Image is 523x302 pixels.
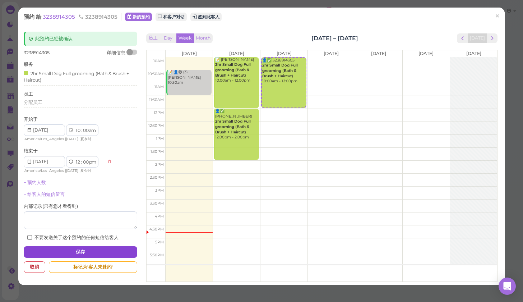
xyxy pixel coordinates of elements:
span: 分配员工 [24,100,42,105]
b: 2hr Small Dog Full grooming (Bath & Brush + Haircut) [262,63,298,78]
span: 3238914305 [24,50,50,55]
div: 详细信息 [107,50,125,56]
span: [DATE] [277,51,292,56]
a: × [491,8,504,25]
span: 1pm [156,136,164,141]
label: 不要发送关于这个预约的任何短信给客人 [27,234,119,241]
span: 12pm [154,110,164,115]
button: [DATE] [468,33,487,43]
input: 不要发送关于这个预约的任何短信给客人 [27,235,32,240]
span: 11am [154,84,164,89]
span: [DATE] [66,168,78,173]
span: 夏令时 [80,168,91,173]
span: [DATE] [229,51,244,56]
a: 3238914305 [43,13,77,20]
button: prev [457,33,468,43]
span: 4pm [155,214,164,219]
div: 此预约已经被确认 [24,32,137,46]
div: 👤✅ 3238914305 10:00am - 12:00pm [262,58,306,84]
span: America/Los_Angeles [24,168,64,173]
span: 4:30pm [149,227,164,232]
span: 11:30am [149,97,164,102]
span: 1:30pm [151,149,164,154]
button: 签到此客人 [190,13,222,21]
span: [DATE] [418,51,434,56]
div: 取消 [24,261,45,273]
b: 2hr Small Dog Full grooming (Bath & Brush + Haircut) [215,62,251,77]
span: 10am [153,59,164,63]
button: Day [159,33,177,43]
span: 12:30pm [148,123,164,128]
span: America/Los_Angeles [24,137,64,141]
button: Month [194,33,213,43]
span: 2:30pm [150,175,164,180]
b: 2hr Small Dog Full grooming (Bath & Brush + Haircut) [215,119,251,134]
span: 2pm [155,162,164,167]
h2: [DATE] – [DATE] [311,34,358,42]
input: Use the arrow keys to pick a date [24,124,65,136]
div: 预约 给 [24,13,121,20]
label: 结束于 [24,148,38,154]
div: 📝 [PERSON_NAME] 10:00am - 12:00pm [215,57,259,83]
span: 3pm [155,188,164,193]
label: 服务 [24,61,33,68]
div: 2hr Small Dog Full grooming (Bath & Brush + Haircut) [24,69,135,83]
span: 3:30pm [150,201,164,206]
button: 保存 [24,246,137,258]
span: [DATE] [371,51,386,56]
button: next [487,33,498,43]
label: 员工 [24,91,33,97]
div: | | [24,136,104,142]
span: [DATE] [324,51,339,56]
div: Open Intercom Messenger [499,278,516,295]
div: 标记为'客人未赴约' [49,261,137,273]
span: [DATE] [66,137,78,141]
span: [DATE] [466,51,481,56]
a: 新的预约 [125,13,152,21]
button: 员工 [146,33,160,43]
span: 10:30am [148,72,164,76]
div: | | [24,168,104,174]
label: 开始于 [24,116,38,123]
a: 和客户对话 [156,13,187,21]
span: 夏令时 [80,137,91,141]
button: Week [176,33,194,43]
div: 📝 👤😋 (3) [PERSON_NAME] 10:30am [167,70,212,86]
span: [DATE] [182,51,197,56]
span: 5pm [155,240,164,244]
a: + 预约人数 [24,180,46,185]
label: 内部记录 ( 只有您才看得到 ) [24,203,78,210]
span: × [495,11,500,21]
span: 5:30pm [150,253,164,257]
div: 👤✅ [PHONE_NUMBER] 12:00pm - 2:00pm [215,109,259,140]
span: 3238914305 [78,13,117,20]
a: + 给客人的短信留言 [24,192,65,197]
